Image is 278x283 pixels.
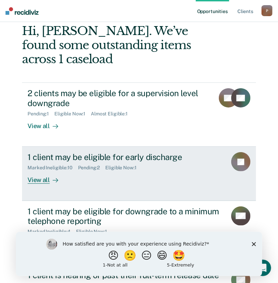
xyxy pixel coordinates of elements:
[78,165,106,171] div: Pending : 2
[91,111,133,117] div: Almost Eligible : 1
[28,229,76,235] div: Marked Ineligible : 4
[76,229,113,235] div: Eligible Now : 1
[22,147,256,201] a: 1 client may be eligible for early dischargeMarked Ineligible:10Pending:2Eligible Now:1View all
[28,117,66,130] div: View all
[255,260,271,276] iframe: Intercom live chat
[22,201,256,265] a: 1 client may be eligible for downgrade to a minimum telephone reportingMarked Ineligible:4Eligibl...
[22,82,256,147] a: 2 clients may be eligible for a supervision level downgradePending:1Eligible Now:1Almost Eligible...
[6,7,39,15] img: Recidiviz
[28,152,221,162] div: 1 client may be eligible for early discharge
[261,5,272,16] button: P
[28,88,209,108] div: 2 clients may be eligible for a supervision level downgrade
[105,165,142,171] div: Eligible Now : 1
[16,232,262,276] iframe: Survey by Kim from Recidiviz
[28,111,54,117] div: Pending : 1
[28,206,221,226] div: 1 client may be eligible for downgrade to a minimum telephone reporting
[28,165,78,171] div: Marked Ineligible : 10
[22,24,209,66] div: Hi, [PERSON_NAME]. We’ve found some outstanding items across 1 caseload
[28,171,66,184] div: View all
[54,111,91,117] div: Eligible Now : 1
